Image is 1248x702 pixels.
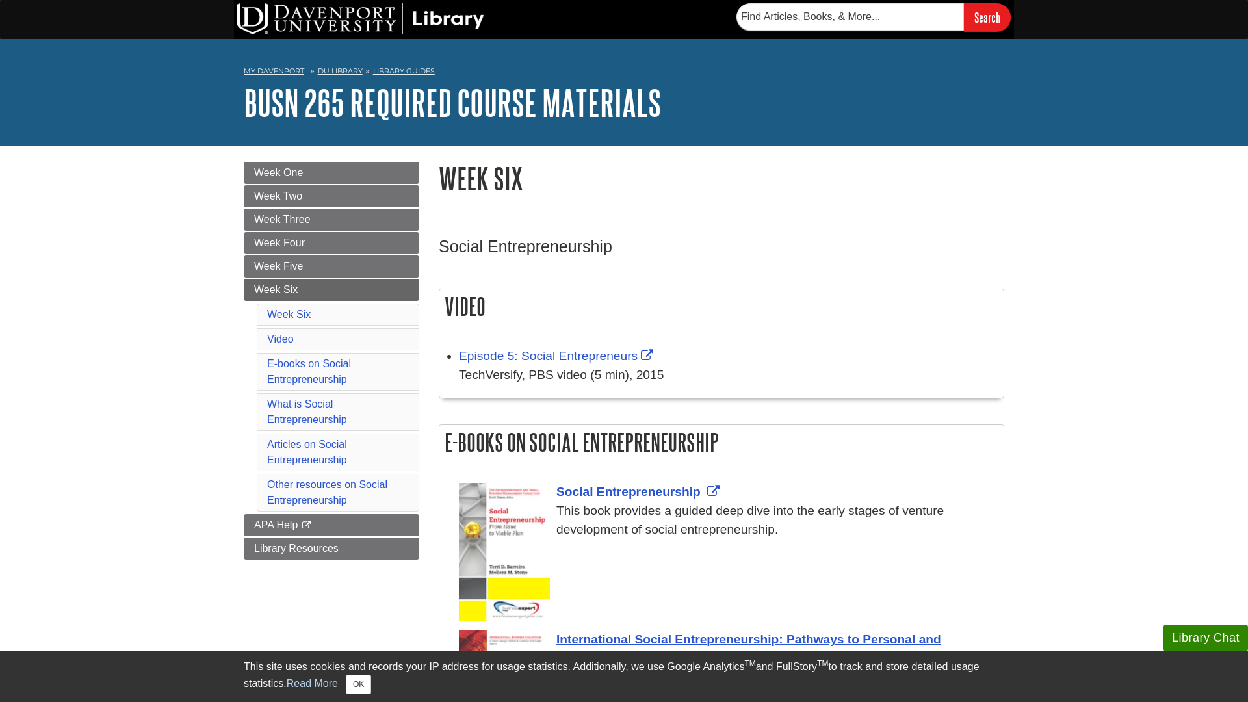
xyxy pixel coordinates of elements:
div: Guide Page Menu [244,162,419,560]
a: APA Help [244,514,419,536]
a: DU Library [318,66,363,75]
span: Social Entrepreneurship [556,485,701,499]
a: Link opens in new window [556,485,723,499]
h2: E-books on Social Entrepreneurship [439,425,1004,460]
a: Week Five [244,255,419,278]
sup: TM [744,659,755,668]
input: Search [964,3,1011,31]
i: This link opens in a new window [301,521,312,530]
sup: TM [817,659,828,668]
span: International Social Entrepreneurship: Pathways to Personal and Corporate Impact [556,632,941,665]
span: Week Five [254,261,303,272]
span: Week One [254,167,303,178]
a: Link opens in new window [459,349,656,363]
a: Library Resources [244,538,419,560]
a: What is Social Entrepreneurship [267,398,347,425]
a: Week One [244,162,419,184]
a: Week Six [244,279,419,301]
img: DU Library [237,3,484,34]
a: BUSN 265 Required Course Materials [244,83,661,123]
a: Articles on Social Entrepreneurship [267,439,347,465]
a: Link opens in new window [556,632,941,665]
span: APA Help [254,519,298,530]
button: Library Chat [1163,625,1248,651]
h2: Video [439,289,1004,324]
a: E-books on Social Entrepreneurship [267,358,351,385]
span: Library Resources [254,543,339,554]
div: TechVersify, PBS video (5 min), 2015 [459,366,997,385]
a: My Davenport [244,66,304,77]
a: Read More [287,678,338,689]
input: Find Articles, Books, & More... [736,3,964,31]
a: Week Three [244,209,419,231]
span: Week Four [254,237,305,248]
nav: breadcrumb [244,62,1004,83]
a: Week Two [244,185,419,207]
a: Week Four [244,232,419,254]
div: This book provides a guided deep dive into the early stages of venture development of social entr... [459,502,997,539]
span: Week Two [254,190,302,201]
div: This site uses cookies and records your IP address for usage statistics. Additionally, we use Goo... [244,659,1004,694]
h1: Week Six [439,162,1004,195]
h3: Social Entrepreneurship [439,237,1004,256]
form: Searches DU Library's articles, books, and more [736,3,1011,31]
a: Week Six [267,309,311,320]
a: Video [267,333,294,344]
span: Week Six [254,284,298,295]
a: Library Guides [373,66,435,75]
a: Other resources on Social Entrepreneurship [267,479,387,506]
button: Close [346,675,371,694]
span: Week Three [254,214,311,225]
